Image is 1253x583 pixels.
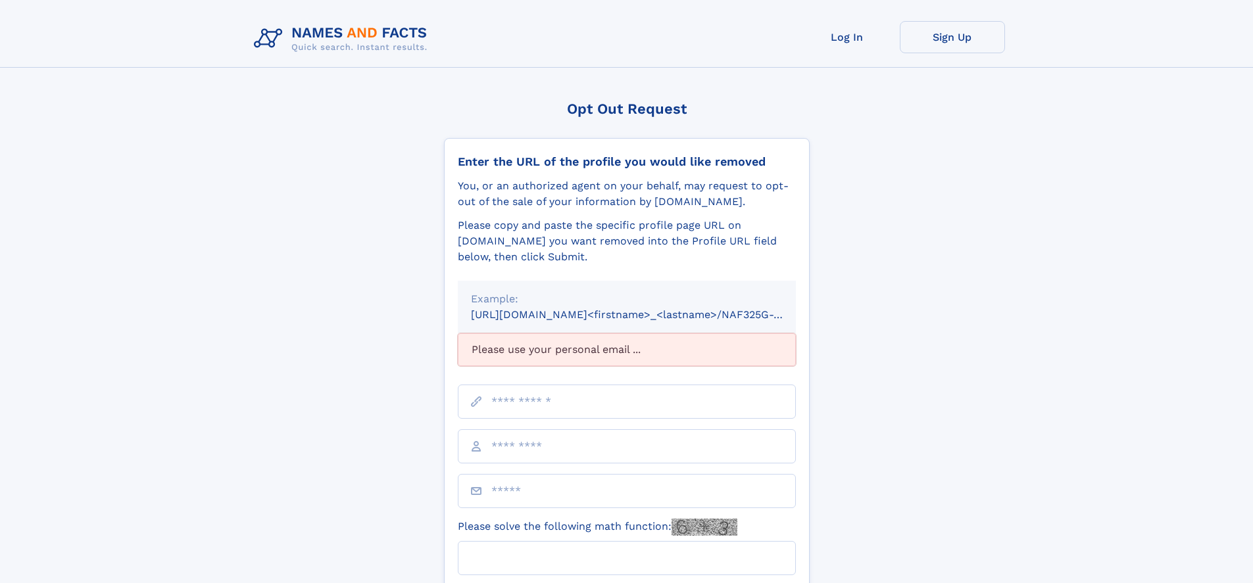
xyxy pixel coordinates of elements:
small: [URL][DOMAIN_NAME]<firstname>_<lastname>/NAF325G-xxxxxxxx [471,308,821,321]
div: Please use your personal email ... [458,333,796,366]
a: Sign Up [900,21,1005,53]
div: Enter the URL of the profile you would like removed [458,154,796,169]
div: You, or an authorized agent on your behalf, may request to opt-out of the sale of your informatio... [458,178,796,210]
div: Example: [471,291,783,307]
a: Log In [795,21,900,53]
div: Please copy and paste the specific profile page URL on [DOMAIN_NAME] you want removed into the Pr... [458,218,796,265]
img: Logo Names and Facts [249,21,438,57]
label: Please solve the following math function: [458,519,737,536]
div: Opt Out Request [444,101,810,117]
